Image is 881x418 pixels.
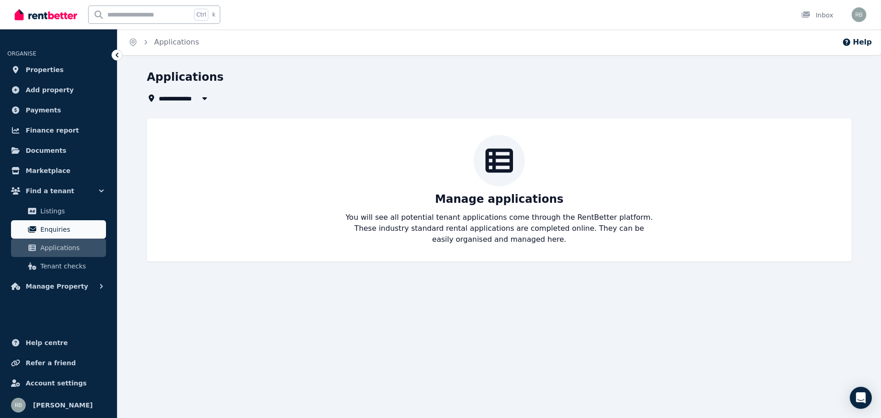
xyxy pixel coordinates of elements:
[40,206,102,217] span: Listings
[11,257,106,275] a: Tenant checks
[11,220,106,239] a: Enquiries
[7,334,110,352] a: Help centre
[852,7,866,22] img: Rick Baek
[11,239,106,257] a: Applications
[40,242,102,253] span: Applications
[212,11,215,18] span: k
[33,400,93,411] span: [PERSON_NAME]
[7,354,110,372] a: Refer a friend
[801,11,833,20] div: Inbox
[7,81,110,99] a: Add property
[26,84,74,95] span: Add property
[26,357,76,368] span: Refer a friend
[7,61,110,79] a: Properties
[26,378,87,389] span: Account settings
[435,192,563,206] p: Manage applications
[7,121,110,139] a: Finance report
[7,374,110,392] a: Account settings
[40,224,102,235] span: Enquiries
[26,337,68,348] span: Help centre
[7,101,110,119] a: Payments
[842,37,872,48] button: Help
[117,29,210,55] nav: Breadcrumb
[26,165,70,176] span: Marketplace
[26,281,88,292] span: Manage Property
[26,105,61,116] span: Payments
[7,182,110,200] button: Find a tenant
[345,212,653,245] p: You will see all potential tenant applications come through the RentBetter platform. These indust...
[7,277,110,295] button: Manage Property
[26,185,74,196] span: Find a tenant
[15,8,77,22] img: RentBetter
[11,202,106,220] a: Listings
[154,38,199,46] a: Applications
[7,162,110,180] a: Marketplace
[147,70,223,84] h1: Applications
[7,50,36,57] span: ORGANISE
[11,398,26,412] img: Rick Baek
[26,64,64,75] span: Properties
[194,9,208,21] span: Ctrl
[850,387,872,409] div: Open Intercom Messenger
[26,145,67,156] span: Documents
[26,125,79,136] span: Finance report
[7,141,110,160] a: Documents
[40,261,102,272] span: Tenant checks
